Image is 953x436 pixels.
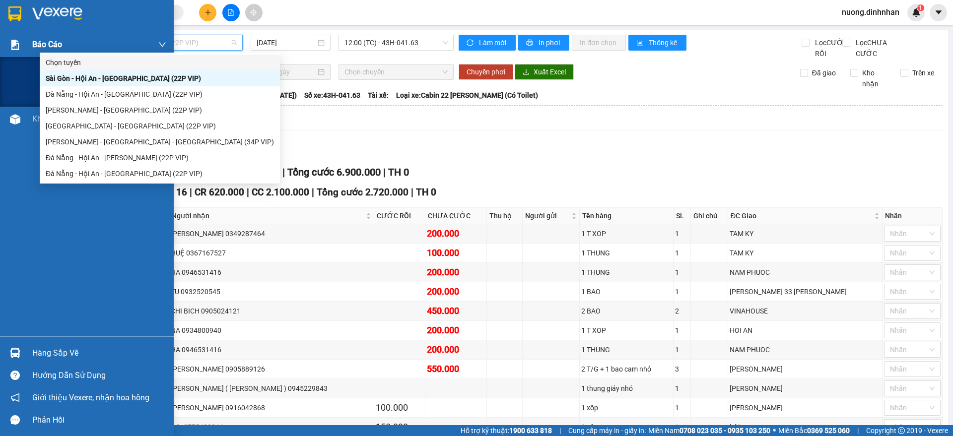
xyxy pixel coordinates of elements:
[427,265,485,279] div: 200.000
[46,152,274,163] div: Đà Nẵng - Hội An - [PERSON_NAME] (22P VIP)
[10,114,20,125] img: warehouse-icon
[40,70,280,86] div: Sài Gòn - Hội An - Đà Nẵng (22P VIP)
[172,210,364,221] span: Người nhận
[807,427,850,435] strong: 0369 525 060
[427,362,485,376] div: 550.000
[675,325,689,336] div: 1
[425,208,487,224] th: CHƯA CƯỚC
[247,187,249,198] span: |
[919,4,922,11] span: 1
[581,422,672,433] div: 1 xốp
[396,90,538,101] span: Loại xe: Cabin 22 [PERSON_NAME] (Có Toilet)
[374,208,425,224] th: CƯỚC RỒI
[568,425,646,436] span: Cung cấp máy in - giấy in:
[581,383,672,394] div: 1 thung giáy nhỏ
[525,210,569,221] span: Người gửi
[204,9,211,16] span: plus
[581,248,672,258] div: 1 THUNG
[10,415,20,425] span: message
[628,35,686,51] button: bar-chartThống kê
[730,422,881,433] div: hội an
[427,227,485,241] div: 200.000
[539,37,561,48] span: In phơi
[773,429,776,433] span: ⚪️
[227,9,234,16] span: file-add
[427,343,485,357] div: 200.000
[649,37,679,48] span: Thống kê
[171,228,372,239] div: [PERSON_NAME] 0349287464
[580,208,674,224] th: Tên hàng
[509,427,552,435] strong: 1900 633 818
[526,39,535,47] span: printer
[912,8,921,17] img: icon-new-feature
[171,248,372,258] div: HUỆ 0367167527
[467,39,475,47] span: sync
[680,427,770,435] strong: 0708 023 035 - 0935 103 250
[40,134,280,150] div: Bình Dương - Sài Gòn - Đà Nẵng (34P VIP)
[778,425,850,436] span: Miền Bắc
[171,383,372,394] div: [PERSON_NAME] ( [PERSON_NAME] ) 0945229843
[10,40,20,50] img: solution-icon
[416,187,436,198] span: TH 0
[46,57,274,68] div: Chọn tuyến
[8,6,21,21] img: logo-vxr
[40,150,280,166] div: Đà Nẵng - Hội An - Bình Dương (22P VIP)
[171,286,372,297] div: TU 0932520545
[518,35,569,51] button: printerIn phơi
[930,4,947,21] button: caret-down
[32,346,166,361] div: Hàng sắp về
[376,401,423,415] div: 100.000
[304,90,360,101] span: Số xe: 43H-041.63
[674,208,691,224] th: SL
[581,344,672,355] div: 1 THUNG
[32,114,67,124] span: Kho hàng
[461,425,552,436] span: Hỗ trợ kỹ thuật:
[171,344,372,355] div: HA 0946531416
[459,64,513,80] button: Chuyển phơi
[46,168,274,179] div: Đà Nẵng - Hội An - [GEOGRAPHIC_DATA] (22P VIP)
[675,306,689,316] div: 2
[383,166,386,178] span: |
[10,348,20,358] img: warehouse-icon
[459,35,516,51] button: syncLàm mới
[40,55,280,70] div: Chọn tuyến
[427,304,485,318] div: 450.000
[32,413,166,428] div: Phản hồi
[158,41,166,49] span: down
[317,187,408,198] span: Tổng cước 2.720.000
[515,64,574,80] button: downloadXuất Excel
[46,89,274,100] div: Đà Nẵng - Hội An - [GEOGRAPHIC_DATA] (22P VIP)
[250,9,257,16] span: aim
[252,187,309,198] span: CC 2.100.000
[559,425,561,436] span: |
[40,118,280,134] div: Sài Gòn - Đà Nẵng (22P VIP)
[730,383,881,394] div: [PERSON_NAME]
[917,4,924,11] sup: 1
[636,39,645,47] span: bar-chart
[581,402,672,413] div: 1 xốp
[730,228,881,239] div: TAM KY
[163,187,187,198] span: SL 16
[730,248,881,258] div: TAM KY
[312,187,314,198] span: |
[908,67,938,78] span: Trên xe
[852,37,903,59] span: Lọc CHƯA CƯỚC
[675,344,689,355] div: 1
[46,73,274,84] div: Sài Gòn - Hội An - [GEOGRAPHIC_DATA] (22P VIP)
[427,246,485,260] div: 100.000
[811,37,849,59] span: Lọc CƯỚC RỒI
[344,64,448,79] span: Chọn chuyến
[171,364,372,374] div: [PERSON_NAME] 0905889126
[171,402,372,413] div: [PERSON_NAME] 0916042868
[534,66,566,77] span: Xuất Excel
[834,6,907,18] span: nuong.dinhnhan
[675,248,689,258] div: 1
[46,105,274,116] div: [PERSON_NAME] - [GEOGRAPHIC_DATA] (22P VIP)
[199,4,216,21] button: plus
[648,425,770,436] span: Miền Nam
[675,402,689,413] div: 1
[934,8,943,17] span: caret-down
[171,267,372,278] div: HA 0946531416
[691,208,728,224] th: Ghi chú
[222,4,240,21] button: file-add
